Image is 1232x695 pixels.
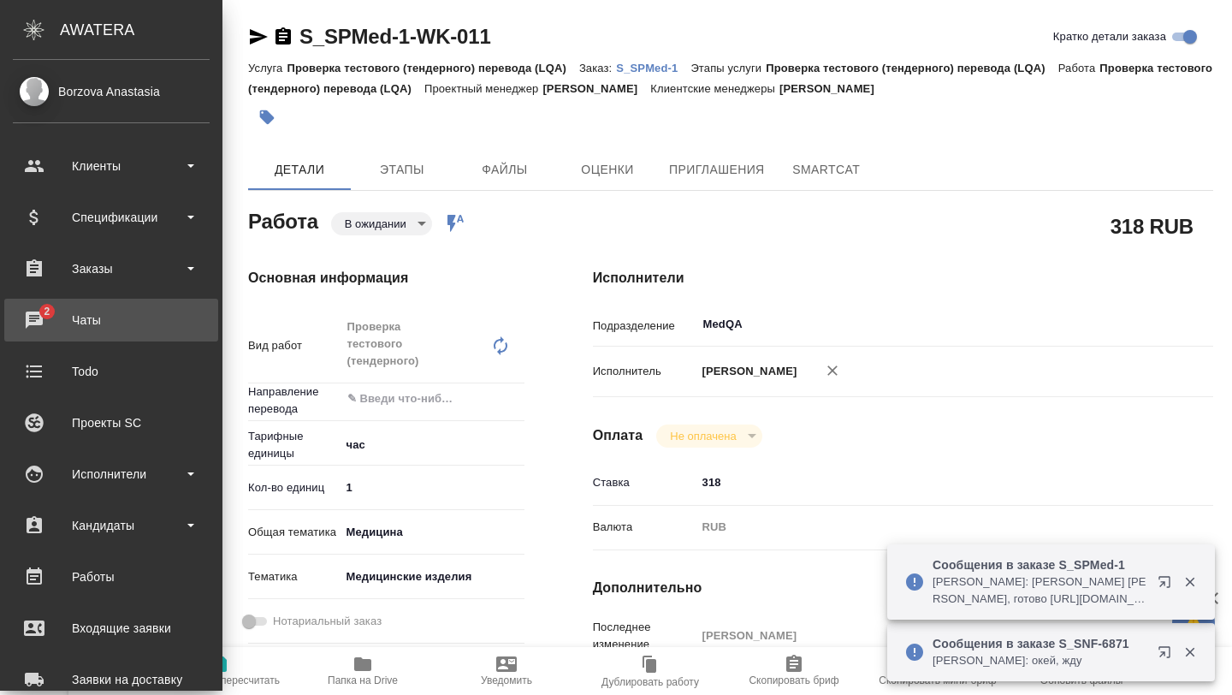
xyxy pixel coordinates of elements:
[866,647,1010,695] button: Скопировать мини-бриф
[1172,645,1207,660] button: Закрыть
[879,674,996,686] span: Скопировать мини-бриф
[722,647,866,695] button: Скопировать бриф
[593,578,1213,598] h4: Дополнительно
[4,607,218,650] a: Входящие заявки
[361,159,443,181] span: Этапы
[13,256,210,282] div: Заказы
[4,350,218,393] a: Todo
[248,98,286,136] button: Добавить тэг
[1053,28,1166,45] span: Кратко детали заказа
[696,513,1162,542] div: RUB
[13,82,210,101] div: Borzova Anastasia
[1147,635,1188,676] button: Открыть в новой вкладке
[601,676,699,688] span: Дублировать работу
[566,159,649,181] span: Оценки
[616,60,690,74] a: S_SPMed-1
[13,153,210,179] div: Клиенты
[60,13,222,47] div: AWATERA
[13,564,210,590] div: Работы
[258,159,341,181] span: Детали
[464,159,546,181] span: Файлы
[299,25,491,48] a: S_SPMed-1-WK-011
[593,619,696,653] p: Последнее изменение
[542,82,650,95] p: [PERSON_NAME]
[33,303,60,320] span: 2
[669,159,765,181] span: Приглашения
[933,573,1146,608] p: [PERSON_NAME]: [PERSON_NAME] [PERSON_NAME], готово [URL][DOMAIN_NAME]
[785,159,868,181] span: SmartCat
[13,307,210,333] div: Чаты
[273,613,382,630] span: Нотариальный заказ
[291,647,435,695] button: Папка на Drive
[933,635,1146,652] p: Сообщения в заказе S_SNF-6871
[593,268,1213,288] h4: Исполнители
[1111,211,1193,241] h2: 318 RUB
[248,62,287,74] p: Услуга
[346,389,462,409] input: ✎ Введи что-нибудь
[248,337,341,354] p: Вид работ
[578,647,722,695] button: Дублировать работу
[481,674,532,686] span: Уведомить
[593,363,696,380] p: Исполнитель
[515,397,518,401] button: Open
[13,410,210,436] div: Проекты SC
[13,359,210,384] div: Todo
[1172,574,1207,590] button: Закрыть
[696,470,1162,495] input: ✎ Введи что-нибудь
[248,568,341,585] p: Тематика
[593,519,696,536] p: Валюта
[579,62,616,74] p: Заказ:
[13,461,210,487] div: Исполнители
[616,62,690,74] p: S_SPMed-1
[287,62,578,74] p: Проверка тестового (тендерного) перевода (LQA)
[593,318,696,335] p: Подразделение
[1152,323,1156,326] button: Open
[328,674,398,686] span: Папка на Drive
[248,205,318,235] h2: Работа
[4,401,218,444] a: Проекты SC
[248,27,269,47] button: Скопировать ссылку для ЯМессенджера
[656,425,761,448] div: В ожидании
[248,268,524,288] h4: Основная информация
[341,475,524,500] input: ✎ Введи что-нибудь
[13,513,210,538] div: Кандидаты
[690,62,766,74] p: Этапы услуги
[1147,565,1188,606] button: Открыть в новой вкладке
[424,82,542,95] p: Проектный менеджер
[766,62,1057,74] p: Проверка тестового (тендерного) перевода (LQA)
[4,299,218,342] a: 2Чаты
[248,524,341,541] p: Общая тематика
[341,518,524,547] div: Медицина
[13,615,210,641] div: Входящие заявки
[248,479,341,496] p: Кол-во единиц
[13,667,210,692] div: Заявки на доставку
[696,363,797,380] p: [PERSON_NAME]
[340,217,412,231] button: В ожидании
[749,674,838,686] span: Скопировать бриф
[933,556,1146,573] p: Сообщения в заказе S_SPMed-1
[341,562,524,591] div: Медицинские изделия
[248,383,341,418] p: Направление перевода
[13,205,210,230] div: Спецификации
[435,647,578,695] button: Уведомить
[593,474,696,491] p: Ставка
[248,428,341,462] p: Тарифные единицы
[4,555,218,598] a: Работы
[933,652,1146,669] p: [PERSON_NAME]: окей, жду
[331,212,432,235] div: В ожидании
[696,623,1162,648] input: Пустое поле
[593,425,643,446] h4: Оплата
[650,82,779,95] p: Клиентские менеджеры
[273,27,293,47] button: Скопировать ссылку
[814,352,851,389] button: Удалить исполнителя
[779,82,887,95] p: [PERSON_NAME]
[665,429,741,443] button: Не оплачена
[341,431,524,460] div: час
[1058,62,1100,74] p: Работа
